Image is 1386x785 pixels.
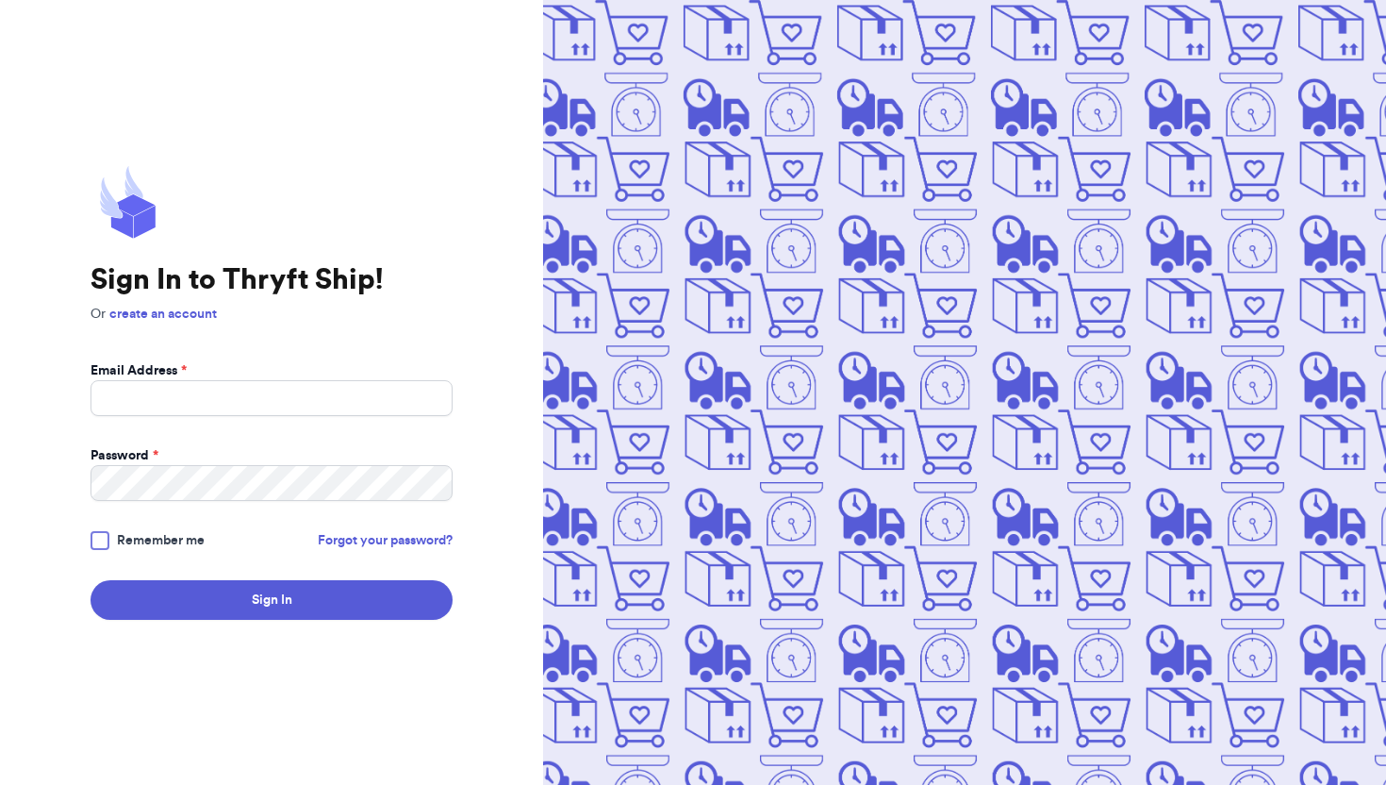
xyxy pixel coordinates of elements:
[91,446,158,465] label: Password
[91,263,453,297] h1: Sign In to Thryft Ship!
[318,531,453,550] a: Forgot your password?
[117,531,205,550] span: Remember me
[91,580,453,620] button: Sign In
[91,305,453,324] p: Or
[109,308,217,321] a: create an account
[91,361,187,380] label: Email Address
